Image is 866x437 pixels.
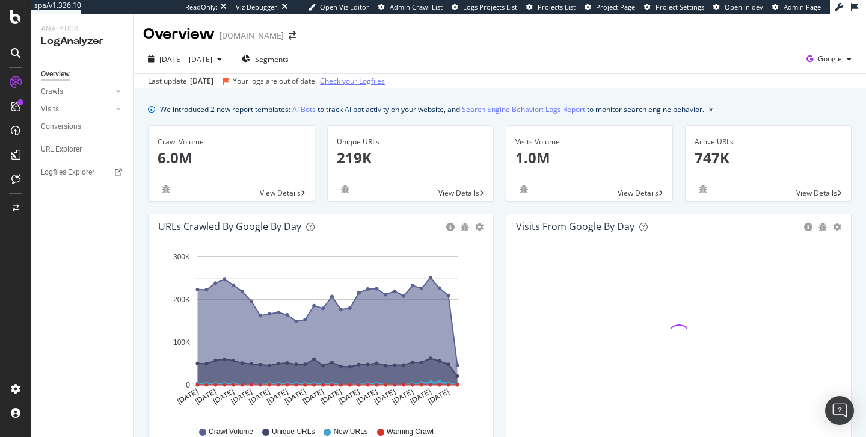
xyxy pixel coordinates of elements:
button: Google [802,49,856,69]
div: URLs Crawled by Google by day [158,220,301,232]
p: 6.0M [158,147,306,168]
div: Analytics [41,24,123,34]
div: Visits [41,103,59,116]
text: 300K [173,253,190,261]
span: Unique URLs [272,427,315,437]
a: Project Page [585,2,635,12]
text: [DATE] [409,387,433,406]
a: Admin Page [772,2,821,12]
span: View Details [796,188,837,198]
text: [DATE] [373,387,397,406]
div: Conversions [41,120,81,133]
span: View Details [260,188,301,198]
div: bug [337,185,354,193]
span: Admin Crawl List [390,2,443,11]
text: [DATE] [301,387,325,406]
div: Visits from Google by day [516,220,634,232]
div: Unique URLs [337,137,485,147]
text: 200K [173,296,190,304]
span: View Details [618,188,659,198]
text: [DATE] [265,387,289,406]
a: AI Bots [292,103,316,116]
a: Projects List [526,2,576,12]
div: Viz Debugger: [236,2,279,12]
a: URL Explorer [41,143,124,156]
a: Open in dev [713,2,763,12]
a: Overview [41,68,124,81]
div: Crawl Volume [158,137,306,147]
a: Search Engine Behavior: Logs Report [462,103,585,116]
div: arrow-right-arrow-left [289,31,296,40]
div: Logfiles Explorer [41,166,94,179]
div: Last update [148,76,385,87]
span: Crawl Volume [209,427,253,437]
div: bug [461,223,469,231]
div: circle-info [804,223,812,231]
div: info banner [148,103,852,116]
a: Conversions [41,120,124,133]
text: [DATE] [248,387,272,406]
span: [DATE] - [DATE] [159,54,212,64]
span: Open Viz Editor [320,2,369,11]
p: 219K [337,147,485,168]
span: New URLs [333,427,367,437]
span: Admin Page [784,2,821,11]
div: Overview [41,68,70,81]
span: Google [818,54,842,64]
a: Visits [41,103,112,116]
text: [DATE] [337,387,361,406]
text: [DATE] [319,387,343,406]
text: [DATE] [426,387,450,406]
div: Crawls [41,85,63,98]
span: Projects List [538,2,576,11]
span: View Details [438,188,479,198]
text: [DATE] [230,387,254,406]
text: 0 [186,381,190,389]
text: [DATE] [391,387,415,406]
button: [DATE] - [DATE] [143,49,227,69]
div: URL Explorer [41,143,82,156]
a: Logfiles Explorer [41,166,124,179]
button: close banner [706,101,716,118]
a: Admin Crawl List [378,2,443,12]
div: ReadOnly: [185,2,218,12]
div: Overview [143,24,215,45]
text: [DATE] [176,387,200,406]
div: Open Intercom Messenger [825,396,854,425]
span: Open in dev [725,2,763,11]
text: [DATE] [355,387,379,406]
text: [DATE] [283,387,307,406]
text: 100K [173,338,190,347]
p: 1.0M [515,147,663,168]
text: [DATE] [212,387,236,406]
div: [DOMAIN_NAME] [220,29,284,42]
div: LogAnalyzer [41,34,123,48]
a: Logs Projects List [452,2,517,12]
text: [DATE] [194,387,218,406]
div: circle-info [446,223,455,231]
div: Visits Volume [515,137,663,147]
span: Project Settings [656,2,704,11]
button: Segments [237,49,293,69]
div: [DATE] [190,76,213,87]
div: bug [515,185,532,193]
p: 747K [695,147,843,168]
span: Logs Projects List [463,2,517,11]
div: bug [158,185,174,193]
a: Open Viz Editor [308,2,369,12]
svg: A chart. [158,248,484,415]
a: Check your Logfiles [320,76,385,87]
div: bug [818,223,827,231]
a: Project Settings [644,2,704,12]
span: Segments [255,54,289,64]
div: bug [695,185,711,193]
span: Project Page [596,2,635,11]
a: Crawls [41,85,112,98]
div: gear [475,223,484,231]
div: Your logs are out of date. [233,76,317,87]
div: We introduced 2 new report templates: to track AI bot activity on your website, and to monitor se... [160,103,704,116]
div: Active URLs [695,137,843,147]
div: gear [833,223,841,231]
span: Warning Crawl [387,427,434,437]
